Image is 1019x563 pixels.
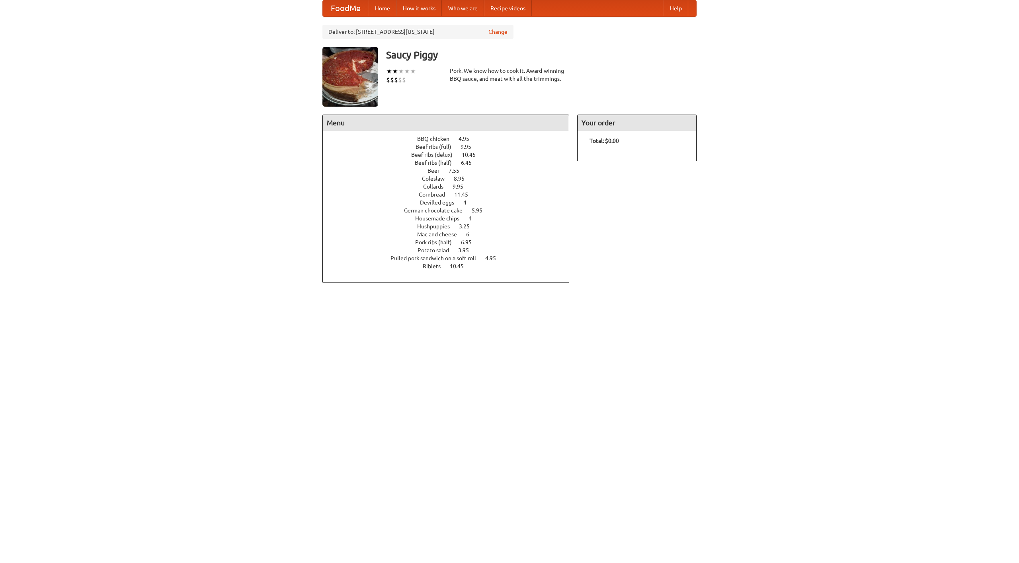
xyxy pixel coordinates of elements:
img: angular.jpg [322,47,378,107]
a: Pulled pork sandwich on a soft roll 4.95 [390,255,511,261]
span: Mac and cheese [417,231,465,238]
li: $ [394,76,398,84]
li: ★ [410,67,416,76]
span: 4 [469,215,480,222]
span: 7.55 [449,168,467,174]
a: Devilled eggs 4 [420,199,481,206]
span: 9.95 [461,144,479,150]
a: Beef ribs (half) 6.45 [415,160,486,166]
div: Deliver to: [STREET_ADDRESS][US_STATE] [322,25,513,39]
a: Recipe videos [484,0,532,16]
a: Who we are [442,0,484,16]
a: Collards 9.95 [423,183,478,190]
span: 5.95 [472,207,490,214]
a: Hushpuppies 3.25 [417,223,484,230]
b: Total: $0.00 [590,138,619,144]
span: 4.95 [485,255,504,261]
h3: Saucy Piggy [386,47,697,63]
a: Beer 7.55 [428,168,474,174]
a: German chocolate cake 5.95 [404,207,497,214]
a: Cornbread 11.45 [419,191,483,198]
span: BBQ chicken [417,136,457,142]
span: Cornbread [419,191,453,198]
li: ★ [392,67,398,76]
a: Coleslaw 8.95 [422,175,479,182]
span: 9.95 [453,183,471,190]
span: Devilled eggs [420,199,462,206]
a: Beef ribs (full) 9.95 [416,144,486,150]
li: $ [398,76,402,84]
span: Collards [423,183,451,190]
span: 8.95 [454,175,472,182]
span: 6.95 [461,239,480,245]
a: Potato salad 3.95 [418,247,484,253]
a: Mac and cheese 6 [417,231,484,238]
a: Pork ribs (half) 6.95 [415,239,486,245]
a: How it works [396,0,442,16]
span: Coleslaw [422,175,453,182]
span: Housemade chips [415,215,467,222]
span: 3.95 [458,247,477,253]
span: Hushpuppies [417,223,458,230]
li: $ [390,76,394,84]
li: ★ [404,67,410,76]
h4: Your order [578,115,696,131]
a: Housemade chips 4 [415,215,486,222]
span: 11.45 [454,191,476,198]
span: Pork ribs (half) [415,239,460,245]
li: $ [402,76,406,84]
li: $ [386,76,390,84]
a: FoodMe [323,0,369,16]
a: Help [664,0,688,16]
h4: Menu [323,115,569,131]
li: ★ [386,67,392,76]
span: Potato salad [418,247,457,253]
span: Riblets [423,263,449,269]
span: Pulled pork sandwich on a soft roll [390,255,484,261]
a: Change [488,28,508,36]
span: 4 [463,199,474,206]
span: 4.95 [459,136,477,142]
span: 3.25 [459,223,478,230]
span: 10.45 [462,152,484,158]
div: Pork. We know how to cook it. Award-winning BBQ sauce, and meat with all the trimmings. [450,67,569,83]
a: Home [369,0,396,16]
a: BBQ chicken 4.95 [417,136,484,142]
li: ★ [398,67,404,76]
span: 6 [466,231,477,238]
span: German chocolate cake [404,207,470,214]
span: Beer [428,168,447,174]
a: Riblets 10.45 [423,263,478,269]
span: 6.45 [461,160,480,166]
span: Beef ribs (delux) [411,152,461,158]
span: Beef ribs (half) [415,160,460,166]
a: Beef ribs (delux) 10.45 [411,152,490,158]
span: 10.45 [450,263,472,269]
span: Beef ribs (full) [416,144,459,150]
